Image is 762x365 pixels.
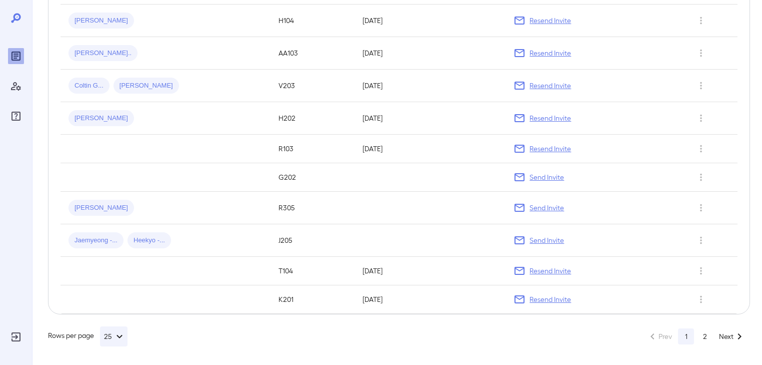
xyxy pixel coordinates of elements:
[270,224,354,257] td: J205
[8,329,24,345] div: Log Out
[270,163,354,192] td: G202
[529,16,571,26] p: Resend Invite
[529,235,564,245] p: Send Invite
[642,328,750,344] nav: pagination navigation
[270,285,354,314] td: K201
[354,5,505,37] td: [DATE]
[8,78,24,94] div: Manage Users
[270,70,354,102] td: V203
[270,192,354,224] td: R305
[127,236,171,245] span: Heekyo -...
[68,114,134,123] span: [PERSON_NAME]
[270,257,354,285] td: T104
[270,135,354,163] td: R103
[354,37,505,70] td: [DATE]
[8,108,24,124] div: FAQ
[68,81,109,91] span: Coltin G...
[354,102,505,135] td: [DATE]
[270,5,354,37] td: H104
[529,113,571,123] p: Resend Invite
[529,266,571,276] p: Resend Invite
[716,328,748,344] button: Go to next page
[354,135,505,163] td: [DATE]
[693,13,709,29] button: Row Actions
[8,48,24,64] div: Reports
[68,16,134,26] span: [PERSON_NAME]
[354,285,505,314] td: [DATE]
[68,203,134,213] span: [PERSON_NAME]
[529,144,571,154] p: Resend Invite
[100,326,127,346] button: 25
[693,232,709,248] button: Row Actions
[693,169,709,185] button: Row Actions
[693,141,709,157] button: Row Actions
[693,45,709,61] button: Row Actions
[693,200,709,216] button: Row Actions
[529,48,571,58] p: Resend Invite
[354,70,505,102] td: [DATE]
[48,326,127,346] div: Rows per page
[693,78,709,94] button: Row Actions
[68,49,137,58] span: [PERSON_NAME]..
[354,257,505,285] td: [DATE]
[529,203,564,213] p: Send Invite
[529,81,571,91] p: Resend Invite
[68,236,123,245] span: Jaemyeong -...
[529,294,571,304] p: Resend Invite
[693,263,709,279] button: Row Actions
[270,37,354,70] td: AA103
[113,81,179,91] span: [PERSON_NAME]
[270,102,354,135] td: H202
[697,328,713,344] button: Go to page 2
[678,328,694,344] button: page 1
[529,172,564,182] p: Send Invite
[693,110,709,126] button: Row Actions
[693,291,709,307] button: Row Actions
